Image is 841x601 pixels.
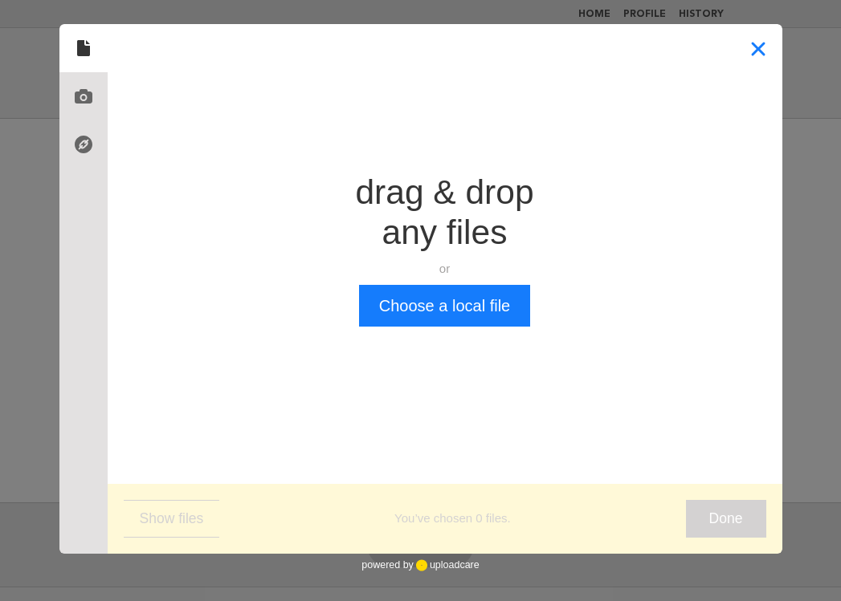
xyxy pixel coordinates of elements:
[734,24,782,72] button: Close
[361,554,479,578] div: powered by
[355,173,533,253] div: drag & drop any files
[59,24,108,72] div: Local Files
[59,72,108,120] div: Camera
[124,500,220,538] button: Show files
[686,500,766,538] button: Done
[355,261,533,277] div: or
[414,559,480,571] a: uploadcare
[359,285,530,327] button: Choose a local file
[59,120,108,169] div: Direct Link
[219,510,685,526] div: You’ve chosen 0 files.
